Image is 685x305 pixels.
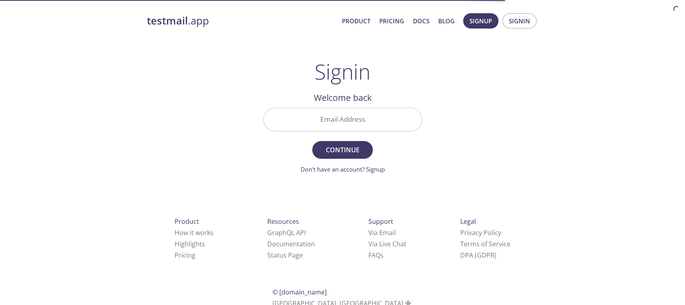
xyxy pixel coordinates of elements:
[342,16,370,26] a: Product
[267,228,306,237] a: GraphQL API
[368,228,396,237] a: Via Email
[509,16,530,26] span: Signin
[321,144,364,156] span: Continue
[263,91,422,104] h2: Welcome back
[460,239,510,248] a: Terms of Service
[312,141,372,159] button: Continue
[438,16,455,26] a: Blog
[272,288,327,297] span: © [DOMAIN_NAME]
[380,251,384,260] span: s
[147,14,335,28] a: testmail.app
[460,217,476,226] span: Legal
[463,13,498,29] button: Signup
[175,228,213,237] a: How it works
[368,217,393,226] span: Support
[175,251,195,260] a: Pricing
[175,217,199,226] span: Product
[301,165,385,173] a: Don't have an account? Signup
[175,239,205,248] a: Highlights
[460,251,496,260] a: DPA (GDPR)
[147,14,188,28] strong: testmail
[470,16,492,26] span: Signup
[315,59,370,84] h1: Signin
[368,239,407,248] a: Via Live Chat
[502,13,537,29] button: Signin
[267,251,303,260] a: Status Page
[368,251,384,260] a: FAQ
[460,228,501,237] a: Privacy Policy
[413,16,429,26] a: Docs
[267,217,299,226] span: Resources
[379,16,404,26] a: Pricing
[267,239,315,248] a: Documentation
